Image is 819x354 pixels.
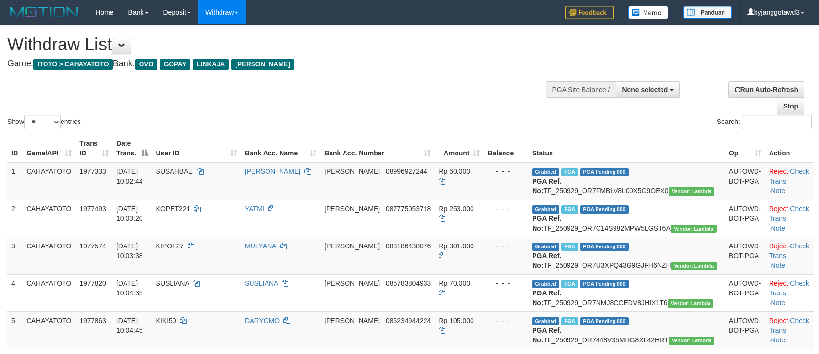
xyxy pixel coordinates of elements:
[580,243,629,251] span: PGA Pending
[580,280,629,288] span: PGA Pending
[116,242,143,260] span: [DATE] 10:03:38
[324,279,380,287] span: [PERSON_NAME]
[765,200,814,237] td: · ·
[561,243,578,251] span: Marked by byjanggotawd2
[79,279,106,287] span: 1977820
[561,205,578,214] span: Marked by byjanggotawd2
[231,59,294,70] span: [PERSON_NAME]
[320,135,435,162] th: Bank Acc. Number: activate to sort column ascending
[7,311,23,349] td: 5
[528,237,725,274] td: TF_250929_OR7U3XPQ43G9GJFH6NZH
[769,242,788,250] a: Reject
[669,337,715,345] span: Vendor URL: https://order7.1velocity.biz
[324,205,380,213] span: [PERSON_NAME]
[112,135,152,162] th: Date Trans.: activate to sort column descending
[23,162,76,200] td: CAHAYATOTO
[771,224,786,232] a: Note
[769,279,809,297] a: Check Trans
[769,168,788,175] a: Reject
[116,279,143,297] span: [DATE] 10:04:35
[532,317,559,325] span: Grabbed
[245,279,278,287] a: SUSLIANA
[488,316,524,325] div: - - -
[156,168,193,175] span: SUSAHBAE
[488,241,524,251] div: - - -
[771,299,786,307] a: Note
[24,115,61,129] select: Showentries
[683,6,732,19] img: panduan.png
[7,5,81,19] img: MOTION_logo.png
[324,168,380,175] span: [PERSON_NAME]
[725,162,765,200] td: AUTOWD-BOT-PGA
[717,115,812,129] label: Search:
[7,115,81,129] label: Show entries
[7,274,23,311] td: 4
[23,135,76,162] th: Game/API: activate to sort column ascending
[622,86,668,93] span: None selected
[484,135,528,162] th: Balance
[528,200,725,237] td: TF_250929_OR7C14S982MPW5LGST6A
[532,205,559,214] span: Grabbed
[386,168,427,175] span: Copy 08996927244 to clipboard
[7,200,23,237] td: 2
[488,167,524,176] div: - - -
[79,205,106,213] span: 1977493
[160,59,190,70] span: GOPAY
[669,187,715,196] span: Vendor URL: https://order7.1velocity.biz
[79,242,106,250] span: 1977574
[532,168,559,176] span: Grabbed
[769,242,809,260] a: Check Trans
[439,317,473,324] span: Rp 105.000
[561,280,578,288] span: Marked by byjanggotawd2
[488,204,524,214] div: - - -
[156,242,184,250] span: KIPOT27
[580,168,629,176] span: PGA Pending
[728,81,804,98] a: Run Auto-Refresh
[546,81,615,98] div: PGA Site Balance /
[386,242,431,250] span: Copy 083186438076 to clipboard
[386,279,431,287] span: Copy 085783804933 to clipboard
[725,311,765,349] td: AUTOWD-BOT-PGA
[616,81,680,98] button: None selected
[7,237,23,274] td: 3
[765,135,814,162] th: Action
[532,289,561,307] b: PGA Ref. No:
[671,262,717,270] span: Vendor URL: https://order7.1velocity.biz
[532,326,561,344] b: PGA Ref. No:
[561,317,578,325] span: Marked by byjanggotawd2
[628,6,669,19] img: Button%20Memo.svg
[324,317,380,324] span: [PERSON_NAME]
[386,317,431,324] span: Copy 085234944224 to clipboard
[23,311,76,349] td: CAHAYATOTO
[79,168,106,175] span: 1977333
[116,168,143,185] span: [DATE] 10:02:44
[769,317,809,334] a: Check Trans
[135,59,157,70] span: OVO
[439,279,470,287] span: Rp 70.000
[561,168,578,176] span: Marked by byjanggotawd2
[23,274,76,311] td: CAHAYATOTO
[386,205,431,213] span: Copy 087775053718 to clipboard
[771,187,786,195] a: Note
[532,280,559,288] span: Grabbed
[23,237,76,274] td: CAHAYATOTO
[532,252,561,269] b: PGA Ref. No:
[7,59,536,69] h4: Game: Bank:
[769,317,788,324] a: Reject
[33,59,113,70] span: ITOTO > CAHAYATOTO
[725,135,765,162] th: Op: activate to sort column ascending
[116,317,143,334] span: [DATE] 10:04:45
[532,243,559,251] span: Grabbed
[76,135,112,162] th: Trans ID: activate to sort column ascending
[241,135,320,162] th: Bank Acc. Name: activate to sort column ascending
[765,274,814,311] td: · ·
[769,168,809,185] a: Check Trans
[532,215,561,232] b: PGA Ref. No:
[7,135,23,162] th: ID
[743,115,812,129] input: Search:
[156,279,189,287] span: SUSLIANA
[771,262,786,269] a: Note
[439,242,473,250] span: Rp 301.000
[156,317,176,324] span: KIKI50
[668,299,714,308] span: Vendor URL: https://order7.1velocity.biz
